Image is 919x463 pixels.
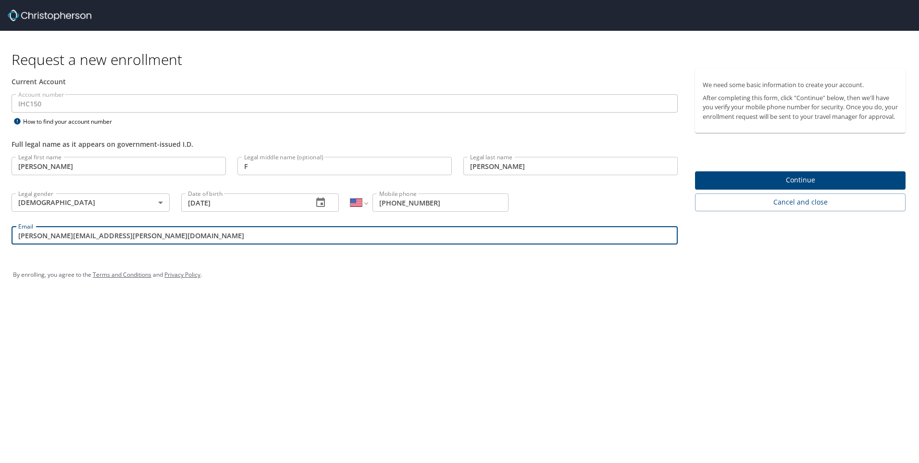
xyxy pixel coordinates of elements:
img: cbt logo [8,10,91,21]
p: After completing this form, click "Continue" below, then we'll have you verify your mobile phone ... [703,93,898,121]
a: Privacy Policy [164,270,200,279]
a: Terms and Conditions [93,270,151,279]
input: MM/DD/YYYY [181,193,306,212]
div: How to find your account number [12,116,132,128]
div: Full legal name as it appears on government-issued I.D. [12,139,678,149]
button: Cancel and close [695,193,906,211]
div: By enrolling, you agree to the and . [13,263,906,287]
div: Current Account [12,77,678,87]
div: [DEMOGRAPHIC_DATA] [12,193,170,212]
span: Continue [703,174,898,186]
button: Continue [695,171,906,190]
h1: Request a new enrollment [12,50,913,69]
p: We need some basic information to create your account. [703,80,898,90]
input: Enter phone number [373,193,509,212]
span: Cancel and close [703,196,898,208]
